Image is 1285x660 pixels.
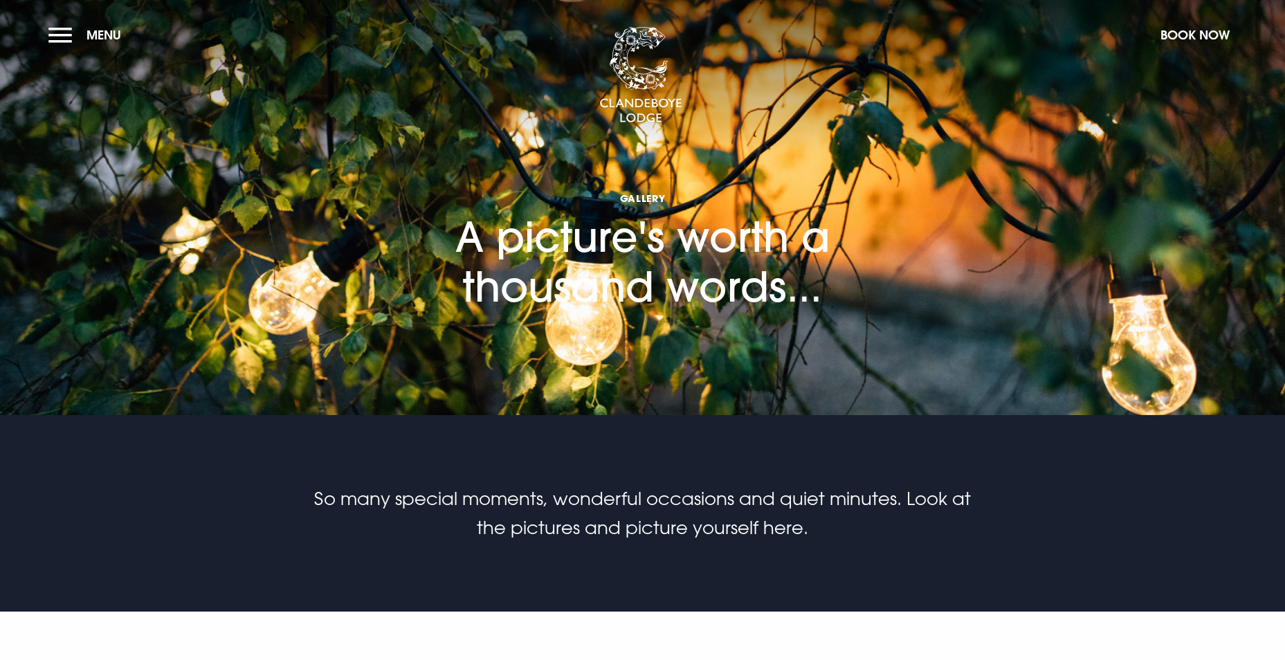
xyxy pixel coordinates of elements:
[1154,20,1237,50] button: Book Now
[86,27,121,43] span: Menu
[366,111,920,312] h1: A picture's worth a thousand words...
[366,192,920,205] span: Gallery
[599,27,682,124] img: Clandeboye Lodge
[313,484,972,542] p: So many special moments, wonderful occasions and quiet minutes. Look at the pictures and picture ...
[48,20,128,50] button: Menu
